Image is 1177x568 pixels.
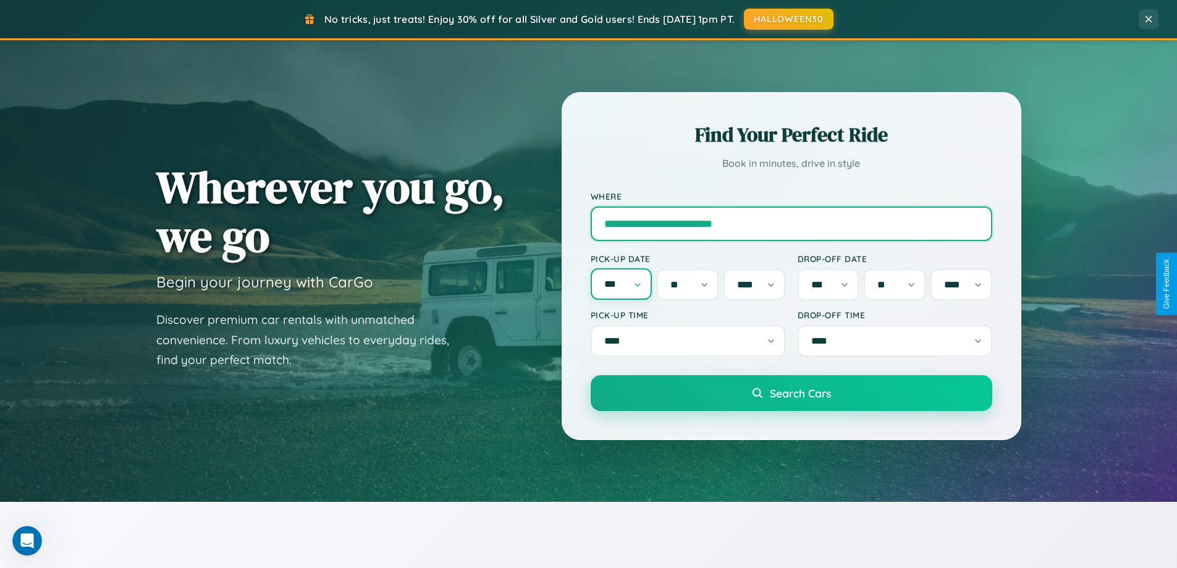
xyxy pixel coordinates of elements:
[1162,259,1171,309] div: Give Feedback
[591,191,992,201] label: Where
[12,526,42,556] iframe: Intercom live chat
[770,386,831,400] span: Search Cars
[156,273,373,291] h3: Begin your journey with CarGo
[744,9,833,30] button: HALLOWEEN30
[591,310,785,320] label: Pick-up Time
[324,13,735,25] span: No tricks, just treats! Enjoy 30% off for all Silver and Gold users! Ends [DATE] 1pm PT.
[798,310,992,320] label: Drop-off Time
[798,253,992,264] label: Drop-off Date
[156,310,465,370] p: Discover premium car rentals with unmatched convenience. From luxury vehicles to everyday rides, ...
[591,253,785,264] label: Pick-up Date
[591,121,992,148] h2: Find Your Perfect Ride
[156,163,505,260] h1: Wherever you go, we go
[591,375,992,411] button: Search Cars
[591,155,992,172] p: Book in minutes, drive in style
